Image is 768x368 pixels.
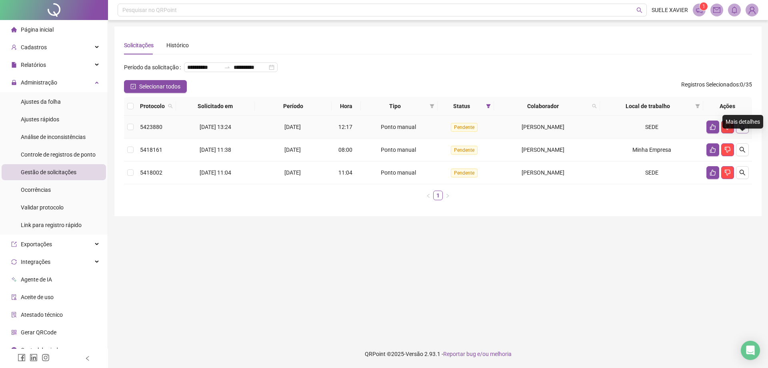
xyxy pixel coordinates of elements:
li: Página anterior [424,191,433,200]
span: Análise de inconsistências [21,134,86,140]
span: SUELE XAVIER [652,6,688,14]
span: search [739,169,746,176]
span: Registros Selecionados [681,81,739,88]
span: Aceite de uso [21,294,54,300]
label: Período da solicitação [124,61,184,74]
span: to [224,64,230,70]
span: left [426,193,431,198]
span: 11:04 [338,169,352,176]
span: [PERSON_NAME] [522,124,564,130]
span: [DATE] 11:38 [200,147,231,153]
span: facebook [18,354,26,362]
span: export [11,241,17,247]
span: solution [11,312,17,318]
span: Ponto manual [381,147,416,153]
span: [PERSON_NAME] [522,147,564,153]
span: notification [696,6,703,14]
span: search [168,104,173,109]
span: 5418161 [140,147,162,153]
span: Colaborador [497,102,589,111]
span: qrcode [11,330,17,335]
div: Solicitações [124,41,154,50]
span: Cadastros [21,44,47,50]
span: 5423880 [140,124,162,130]
span: Pendente [451,123,478,132]
span: sync [11,259,17,265]
span: Gestão de solicitações [21,169,76,175]
span: linkedin [30,354,38,362]
span: Validar protocolo [21,204,64,211]
span: like [710,124,716,130]
th: Período [255,97,332,116]
span: left [85,356,90,361]
span: search [592,104,597,109]
td: SEDE [600,116,703,139]
footer: QRPoint © 2025 - 2.93.1 - [108,340,768,368]
div: Histórico [166,41,189,50]
span: filter [484,100,492,112]
img: 89381 [746,4,758,16]
span: Tipo [364,102,427,111]
span: filter [694,100,702,112]
span: info-circle [11,347,17,353]
span: 08:00 [338,147,352,153]
li: Próxima página [443,191,452,200]
a: 1 [434,191,442,200]
li: 1 [433,191,443,200]
span: Selecionar todos [139,82,180,91]
span: [DATE] [284,169,301,176]
span: search [739,147,746,153]
span: Ajustes da folha [21,99,61,105]
div: Ações [706,102,749,111]
span: 1 [702,4,705,9]
span: [DATE] 11:04 [200,169,231,176]
span: 12:17 [338,124,352,130]
span: Exportações [21,241,52,247]
span: search [636,7,642,13]
span: instagram [42,354,50,362]
span: mail [713,6,720,14]
span: like [710,169,716,176]
span: Central de ajuda [21,347,61,353]
span: file [11,62,17,68]
td: Minha Empresa [600,139,703,161]
span: Página inicial [21,26,54,33]
span: Versão [406,351,423,357]
span: [DATE] [284,147,301,153]
span: Pendente [451,169,478,177]
span: Ponto manual [381,124,416,130]
span: filter [486,104,491,109]
div: Mais detalhes [722,115,763,129]
span: [DATE] [284,124,301,130]
span: Gerar QRCode [21,329,56,336]
span: filter [428,100,436,112]
span: [DATE] 13:24 [200,124,231,130]
span: Pendente [451,146,478,155]
span: bell [731,6,738,14]
span: Protocolo [140,102,165,111]
span: dislike [724,169,731,176]
td: SEDE [600,161,703,184]
span: Ocorrências [21,187,51,193]
div: Open Intercom Messenger [741,341,760,360]
button: left [424,191,433,200]
button: right [443,191,452,200]
span: swap-right [224,64,230,70]
span: check-square [130,84,136,89]
span: home [11,27,17,32]
span: Link para registro rápido [21,222,82,228]
span: Relatórios [21,62,46,68]
span: Ajustes rápidos [21,116,59,123]
span: Administração [21,79,57,86]
span: user-add [11,44,17,50]
span: Ponto manual [381,169,416,176]
span: Atestado técnico [21,312,63,318]
span: filter [430,104,434,109]
span: : 0 / 35 [681,80,752,93]
th: Hora [332,97,360,116]
button: Selecionar todos [124,80,187,93]
span: [PERSON_NAME] [522,169,564,176]
span: lock [11,80,17,85]
span: Reportar bug e/ou melhoria [443,351,512,357]
th: Solicitado em [176,97,255,116]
